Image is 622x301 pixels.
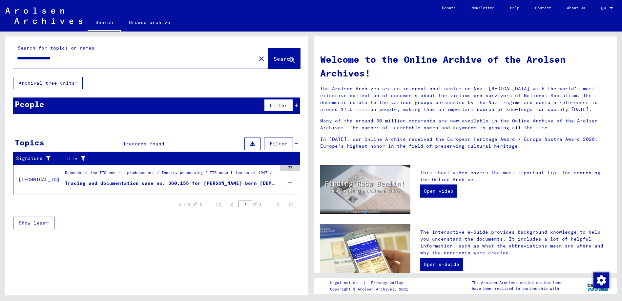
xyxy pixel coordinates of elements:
div: 1 – 1 of 1 [179,201,202,207]
td: [TECHNICAL_ID] [13,164,60,195]
button: Filter [264,99,293,112]
button: Search [268,48,300,69]
p: In [DATE], our Online Archive received the European Heritage Award / Europa Nostra Award 2020, Eu... [320,136,611,150]
a: Browse archive [121,14,178,30]
p: Many of the around 30 million documents are now available in the Online Archive of the Arolsen Ar... [320,118,611,131]
img: yv_logo.png [586,277,611,294]
img: Change consent [593,272,609,288]
img: eguide.jpg [320,224,410,285]
button: Last page [284,198,298,211]
p: have been realized in partnership with [472,286,561,291]
p: The Arolsen Archives are an international center on Nazi [MEDICAL_DATA] with the world’s most ext... [320,85,611,113]
div: Signature [16,155,52,162]
button: First page [212,198,225,211]
span: Filter [270,102,287,108]
div: Topics [15,137,44,148]
a: Search [88,14,121,32]
button: Previous page [225,198,238,211]
p: This short video covers the most important tips for searching the Online Archive. [420,169,611,183]
button: Filter [264,138,293,150]
span: Search [274,55,293,62]
div: Signature [16,153,60,164]
div: Title [63,153,292,164]
div: of 1 [238,201,271,207]
a: Privacy policy [366,279,411,286]
span: Filter [270,141,287,147]
div: Tracing and documentation case no. 360.155 for [PERSON_NAME] born [DEMOGRAPHIC_DATA] [65,180,277,187]
img: Arolsen_neg.svg [5,8,82,24]
div: | [330,279,411,286]
h1: Welcome to the Online Archive of the Arolsen Archives! [320,53,611,80]
button: Show less [13,217,54,229]
div: 33 [280,165,300,171]
mat-icon: close [258,55,265,63]
span: records found [126,141,164,147]
a: Open e-Guide [420,258,463,271]
p: Copyright © Arolsen Archives, 2021 [330,286,411,292]
span: EN [601,6,608,11]
a: Legal notice [330,279,363,286]
div: Title [63,155,284,162]
a: Open video [420,184,457,198]
div: People [15,98,44,110]
button: Clear [255,52,268,65]
span: Show less [19,220,45,226]
mat-label: Search for topics or names [18,45,94,51]
span: 1 [123,141,126,147]
button: Archival tree units [13,77,83,89]
p: The interactive e-Guide provides background knowledge to help you understand the documents. It in... [420,229,611,256]
button: Next page [271,198,284,211]
img: video.jpg [320,165,410,214]
div: Records of the ITS and its predecessors / Inquiry processing / ITS case files as of 1947 / Reposi... [65,170,277,179]
p: The Arolsen Archives online collections [472,280,561,286]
